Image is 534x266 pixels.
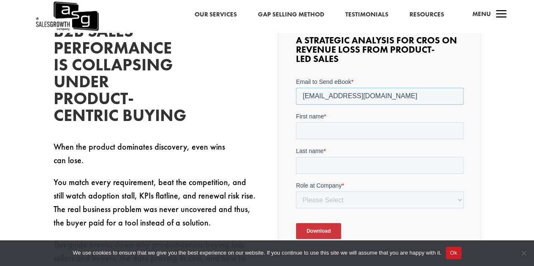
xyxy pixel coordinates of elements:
button: Ok [446,247,461,259]
a: Gap Selling Method [258,9,324,20]
p: You match every requirement, beat the competition, and still watch adoption stall, KPIs flatline,... [54,175,255,238]
span: Menu [472,10,491,18]
p: When the product dominates discovery, even wins can lose. [54,140,255,175]
a: Our Services [194,9,236,20]
a: Testimonials [345,9,388,20]
span: We use cookies to ensure that we give you the best experience on our website. If you continue to ... [73,249,441,257]
h2: B2B Sales Performance Is Collapsing Under Product-Centric Buying [54,23,180,128]
h3: A Strategic Analysis for CROs on Revenue Loss from Product-Led Sales [296,36,464,68]
a: Resources [409,9,444,20]
iframe: Form 0 [296,78,464,253]
span: No [519,249,528,257]
span: a [493,6,510,23]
